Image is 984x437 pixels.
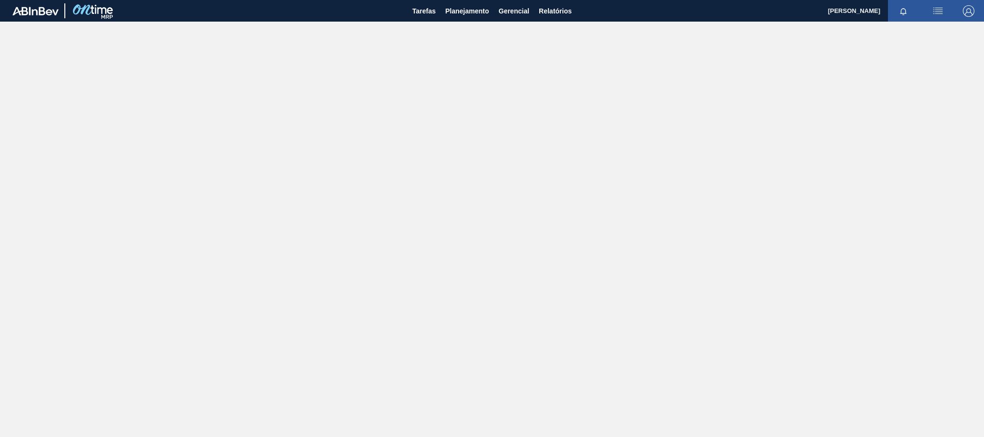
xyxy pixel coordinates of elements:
img: userActions [932,5,944,17]
img: TNhmsLtSVTkK8tSr43FrP2fwEKptu5GPRR3wAAAABJRU5ErkJggg== [12,7,59,15]
span: Planejamento [445,5,489,17]
span: Gerencial [498,5,529,17]
span: Relatórios [539,5,571,17]
img: Logout [963,5,974,17]
span: Tarefas [412,5,436,17]
button: Notificações [888,4,919,18]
